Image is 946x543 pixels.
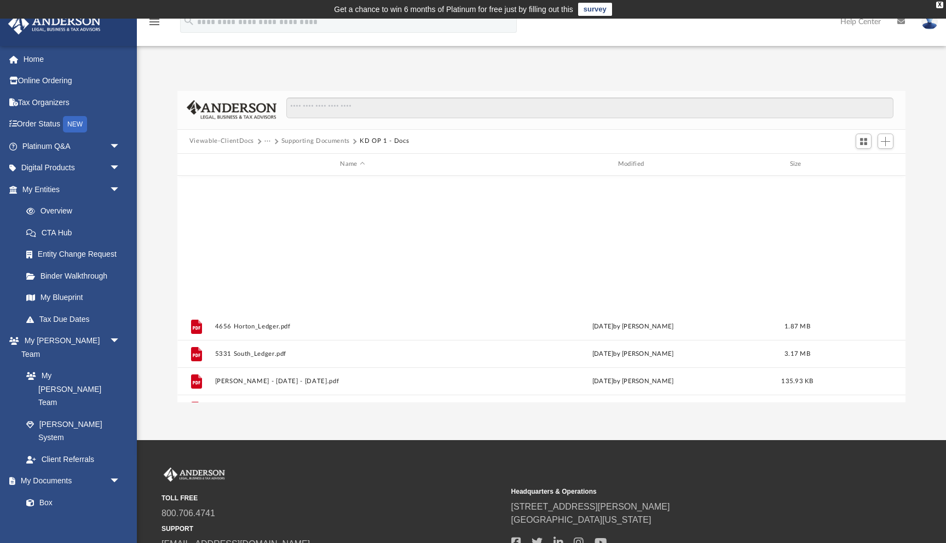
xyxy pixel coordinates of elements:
[15,492,126,513] a: Box
[109,470,131,493] span: arrow_drop_down
[15,308,137,330] a: Tax Due Dates
[161,493,504,503] small: TOLL FREE
[785,323,810,329] span: 1.87 MB
[15,287,131,309] a: My Blueprint
[161,509,215,518] a: 800.706.4741
[15,265,137,287] a: Binder Walkthrough
[360,136,409,146] button: KD OP 1 - Docs
[511,515,651,524] a: [GEOGRAPHIC_DATA][US_STATE]
[161,524,504,534] small: SUPPORT
[921,14,938,30] img: User Pic
[8,70,137,92] a: Online Ordering
[15,200,137,222] a: Overview
[495,349,770,359] div: [DATE] by [PERSON_NAME]
[189,136,254,146] button: Viewable-ClientDocs
[878,134,894,149] button: Add
[281,136,350,146] button: Supporting Documents
[511,487,853,496] small: Headquarters & Operations
[334,3,573,16] div: Get a chance to win 6 months of Platinum for free just by filling out this
[286,97,894,118] input: Search files and folders
[15,448,131,470] a: Client Referrals
[5,13,104,34] img: Anderson Advisors Platinum Portal
[215,323,490,330] button: 4656 Horton_Ledger.pdf
[215,378,490,385] button: [PERSON_NAME] - [DATE] - [DATE].pdf
[109,178,131,201] span: arrow_drop_down
[775,159,819,169] div: Size
[936,2,943,8] div: close
[109,157,131,180] span: arrow_drop_down
[161,467,227,482] img: Anderson Advisors Platinum Portal
[8,48,137,70] a: Home
[578,3,612,16] a: survey
[511,502,670,511] a: [STREET_ADDRESS][PERSON_NAME]
[148,15,161,28] i: menu
[214,159,490,169] div: Name
[15,222,137,244] a: CTA Hub
[8,470,131,492] a: My Documentsarrow_drop_down
[109,135,131,158] span: arrow_drop_down
[785,350,810,356] span: 3.17 MB
[856,134,872,149] button: Switch to Grid View
[8,330,131,365] a: My [PERSON_NAME] Teamarrow_drop_down
[495,321,770,331] div: [DATE] by [PERSON_NAME]
[177,176,905,403] div: grid
[8,178,137,200] a: My Entitiesarrow_drop_down
[264,136,272,146] button: ···
[8,157,137,179] a: Digital Productsarrow_drop_down
[15,244,137,265] a: Entity Change Request
[8,135,137,157] a: Platinum Q&Aarrow_drop_down
[495,376,770,386] div: [DATE] by [PERSON_NAME]
[15,365,126,414] a: My [PERSON_NAME] Team
[495,159,771,169] div: Modified
[8,91,137,113] a: Tax Organizers
[63,116,87,132] div: NEW
[215,350,490,357] button: 5331 South_Ledger.pdf
[182,159,210,169] div: id
[148,21,161,28] a: menu
[781,378,813,384] span: 135.93 KB
[109,330,131,353] span: arrow_drop_down
[183,15,195,27] i: search
[15,413,131,448] a: [PERSON_NAME] System
[8,113,137,136] a: Order StatusNEW
[824,159,901,169] div: id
